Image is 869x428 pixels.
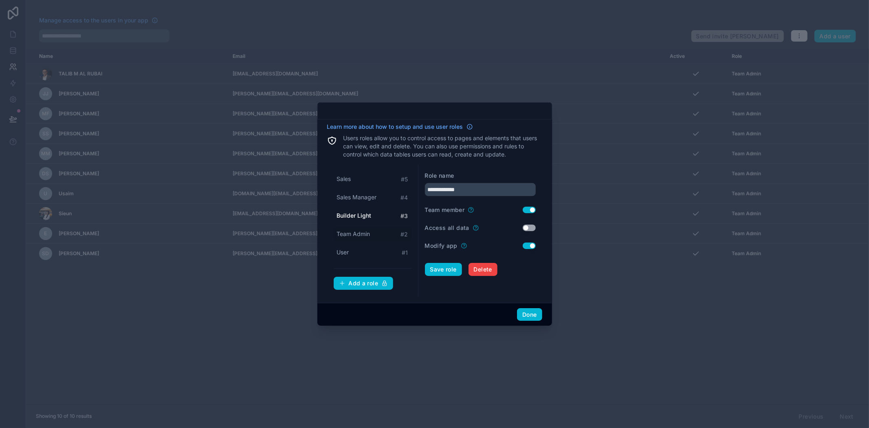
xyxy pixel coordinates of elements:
[401,212,408,220] span: # 3
[474,266,492,273] span: Delete
[337,248,349,256] span: User
[337,230,370,238] span: Team Admin
[339,280,388,287] div: Add a role
[337,212,372,220] span: Builder Light
[337,175,351,183] span: Sales
[469,263,497,276] button: Delete
[425,206,465,214] label: Team member
[517,308,542,321] button: Done
[425,242,458,250] label: Modify app
[327,123,473,131] a: Learn more about how to setup and use user roles
[401,194,408,202] span: # 4
[343,134,542,159] p: Users roles allow you to control access to pages and elements that users can view, edit and delet...
[327,123,463,131] span: Learn more about how to setup and use user roles
[401,230,408,238] span: # 2
[401,175,408,183] span: # 5
[425,263,462,276] button: Save role
[425,172,454,180] label: Role name
[402,249,408,257] span: # 1
[425,224,469,232] label: Access all data
[334,277,394,290] button: Add a role
[337,193,377,201] span: Sales Manager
